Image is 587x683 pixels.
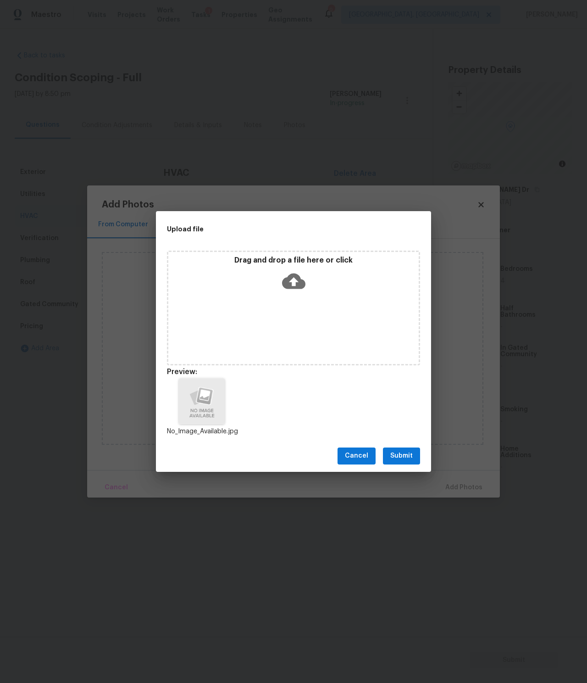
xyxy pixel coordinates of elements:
button: Cancel [338,448,376,465]
span: Cancel [345,450,368,462]
button: Submit [383,448,420,465]
span: Submit [390,450,413,462]
p: No_Image_Available.jpg [167,427,237,437]
p: Drag and drop a file here or click [168,256,419,265]
img: Z [179,378,225,424]
h2: Upload file [167,224,379,234]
